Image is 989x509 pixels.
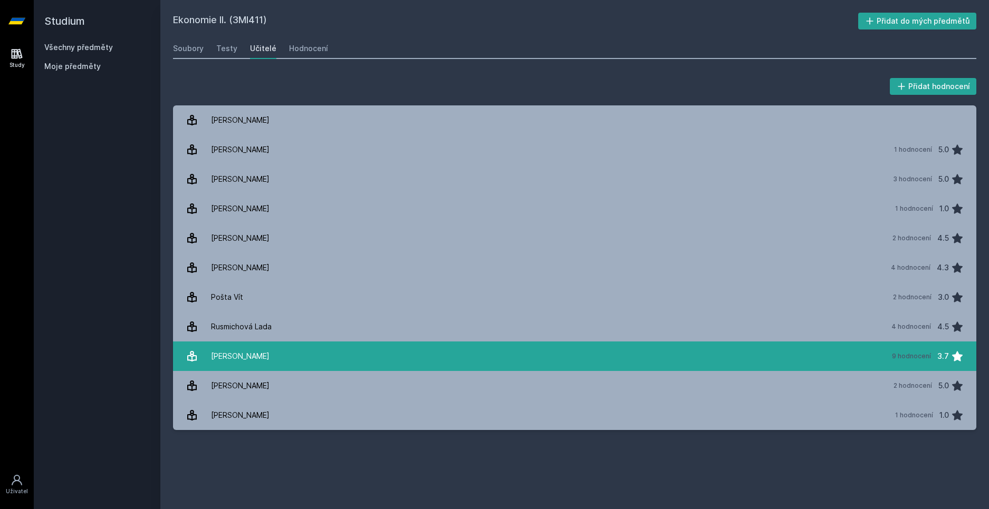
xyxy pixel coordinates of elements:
[937,316,949,337] div: 4.5
[211,110,270,131] div: [PERSON_NAME]
[173,164,976,194] a: [PERSON_NAME] 3 hodnocení 5.0
[289,43,328,54] div: Hodnocení
[9,61,25,69] div: Study
[211,405,270,426] div: [PERSON_NAME]
[937,257,949,278] div: 4.3
[211,316,272,337] div: Rusmichová Lada
[173,13,858,30] h2: Ekonomie II. (3MI411)
[893,293,932,301] div: 2 hodnocení
[892,352,931,360] div: 9 hodnocení
[894,381,932,390] div: 2 hodnocení
[939,198,949,219] div: 1.0
[891,322,931,331] div: 4 hodnocení
[173,135,976,164] a: [PERSON_NAME] 1 hodnocení 5.0
[895,204,933,213] div: 1 hodnocení
[250,38,276,59] a: Učitelé
[894,145,932,154] div: 1 hodnocení
[211,139,270,160] div: [PERSON_NAME]
[6,487,28,495] div: Uživatel
[890,78,977,95] button: Přidat hodnocení
[250,43,276,54] div: Učitelé
[173,223,976,253] a: [PERSON_NAME] 2 hodnocení 4.5
[173,400,976,430] a: [PERSON_NAME] 1 hodnocení 1.0
[173,38,204,59] a: Soubory
[211,287,243,308] div: Pošta Vít
[937,346,949,367] div: 3.7
[938,375,949,396] div: 5.0
[173,253,976,282] a: [PERSON_NAME] 4 hodnocení 4.3
[173,341,976,371] a: [PERSON_NAME] 9 hodnocení 3.7
[939,405,949,426] div: 1.0
[211,375,270,396] div: [PERSON_NAME]
[892,234,931,242] div: 2 hodnocení
[938,287,949,308] div: 3.0
[938,139,949,160] div: 5.0
[2,42,32,74] a: Study
[173,371,976,400] a: [PERSON_NAME] 2 hodnocení 5.0
[44,61,101,72] span: Moje předměty
[211,169,270,190] div: [PERSON_NAME]
[289,38,328,59] a: Hodnocení
[858,13,977,30] button: Přidat do mých předmětů
[211,228,270,249] div: [PERSON_NAME]
[211,346,270,367] div: [PERSON_NAME]
[173,312,976,341] a: Rusmichová Lada 4 hodnocení 4.5
[2,468,32,501] a: Uživatel
[173,105,976,135] a: [PERSON_NAME]
[891,263,930,272] div: 4 hodnocení
[173,282,976,312] a: Pošta Vít 2 hodnocení 3.0
[938,169,949,190] div: 5.0
[211,198,270,219] div: [PERSON_NAME]
[216,43,237,54] div: Testy
[895,411,933,419] div: 1 hodnocení
[216,38,237,59] a: Testy
[211,257,270,278] div: [PERSON_NAME]
[173,194,976,223] a: [PERSON_NAME] 1 hodnocení 1.0
[937,228,949,249] div: 4.5
[893,175,932,183] div: 3 hodnocení
[44,43,113,52] a: Všechny předměty
[173,43,204,54] div: Soubory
